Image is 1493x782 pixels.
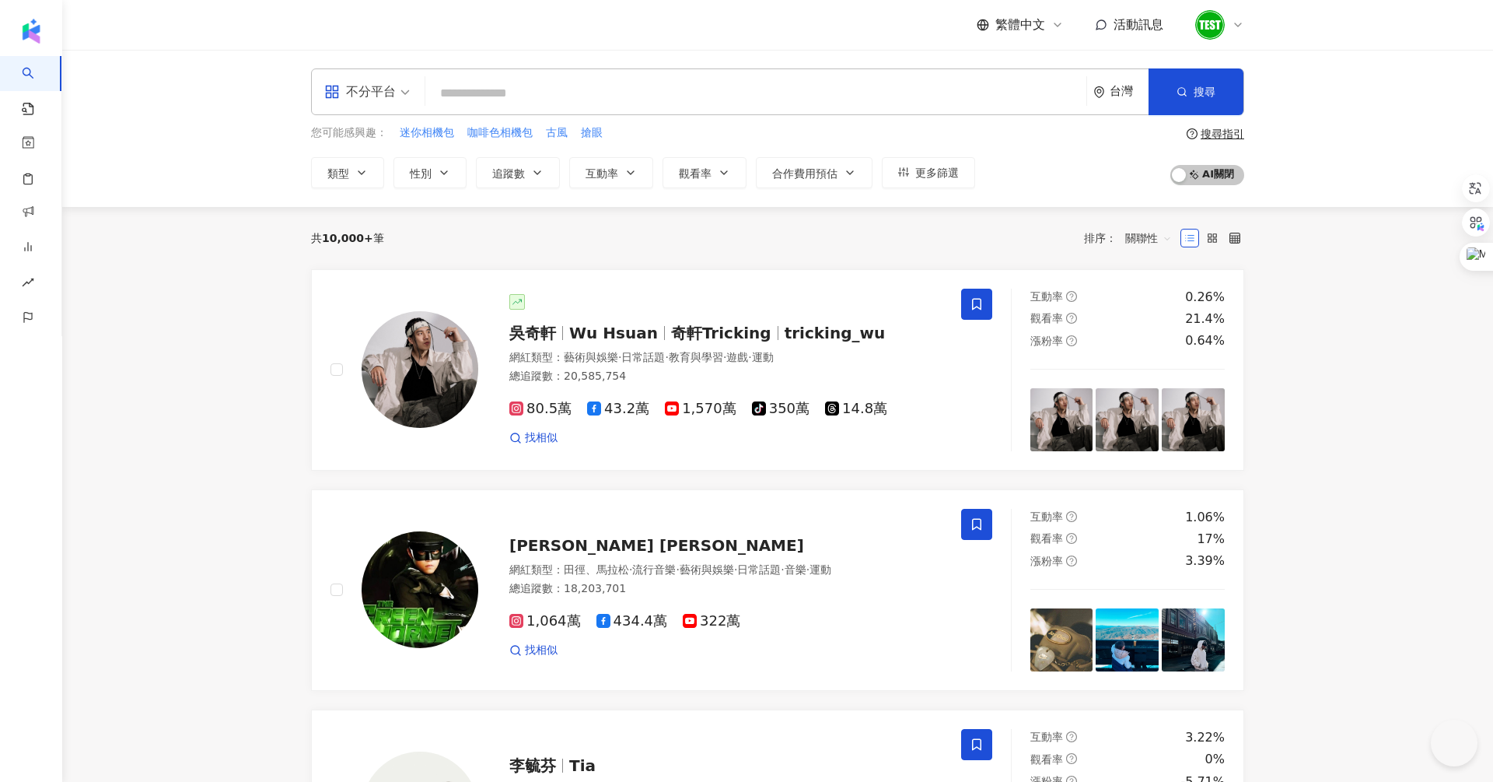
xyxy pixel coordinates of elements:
[311,232,384,244] div: 共 筆
[311,125,387,141] span: 您可能感興趣：
[1125,226,1172,251] span: 關聯性
[1084,226,1180,251] div: 排序：
[680,563,734,576] span: 藝術與娛樂
[362,311,478,428] img: KOL Avatar
[393,157,467,188] button: 性別
[1093,86,1105,98] span: environment
[1030,290,1063,303] span: 互動率
[492,167,525,180] span: 追蹤數
[915,167,959,179] span: 更多篩選
[1205,751,1225,768] div: 0%
[1030,731,1063,743] span: 互動率
[1185,509,1225,526] div: 1.06%
[476,157,560,188] button: 追蹤數
[362,531,478,648] img: KOL Avatar
[723,351,726,363] span: ·
[509,563,942,578] div: 網紅類型 ：
[734,563,737,576] span: ·
[621,351,665,363] span: 日常話題
[1066,753,1077,764] span: question-circle
[509,401,572,417] span: 80.5萬
[1066,533,1077,544] span: question-circle
[1066,731,1077,742] span: question-circle
[748,351,751,363] span: ·
[509,430,558,446] a: 找相似
[564,351,618,363] span: 藝術與娛樂
[546,125,568,141] span: 古風
[1066,313,1077,324] span: question-circle
[569,756,596,775] span: Tia
[995,16,1045,33] span: 繁體中文
[1030,608,1093,672] img: post-image
[587,401,649,417] span: 43.2萬
[665,351,668,363] span: ·
[509,536,804,555] span: [PERSON_NAME] [PERSON_NAME]
[785,563,806,576] span: 音樂
[509,613,581,629] span: 1,064萬
[882,157,975,188] button: 更多篩選
[806,563,809,576] span: ·
[1201,128,1244,140] div: 搜尋指引
[509,756,556,775] span: 李毓芬
[671,324,771,342] span: 奇軒Tricking
[509,324,556,342] span: 吳奇軒
[311,157,384,188] button: 類型
[1030,335,1063,347] span: 漲粉率
[1066,511,1077,522] span: question-circle
[410,167,432,180] span: 性別
[683,613,740,629] span: 322萬
[545,124,568,142] button: 古風
[509,350,942,366] div: 網紅類型 ：
[1431,720,1477,766] iframe: Help Scout Beacon - Open
[569,324,658,342] span: Wu Hsuan
[569,157,653,188] button: 互動率
[525,430,558,446] span: 找相似
[1096,388,1159,451] img: post-image
[1197,531,1225,548] div: 17%
[726,351,748,363] span: 遊戲
[629,563,632,576] span: ·
[311,269,1244,471] a: KOL Avatar吳奇軒Wu Hsuan奇軒Trickingtricking_wu網紅類型：藝術與娛樂·日常話題·教育與學習·遊戲·運動總追蹤數：20,585,75480.5萬43.2萬1,5...
[509,643,558,658] a: 找相似
[1066,556,1077,566] span: question-circle
[22,267,34,302] span: rise
[1030,312,1063,324] span: 觀看率
[399,124,455,142] button: 迷你相機包
[1114,17,1163,32] span: 活動訊息
[525,643,558,658] span: 找相似
[676,563,679,576] span: ·
[580,124,603,142] button: 搶眼
[1185,289,1225,306] div: 0.26%
[322,232,373,244] span: 10,000+
[772,167,837,180] span: 合作費用預估
[665,401,736,417] span: 1,570萬
[467,124,533,142] button: 咖啡色相機包
[781,563,784,576] span: ·
[1162,608,1225,672] img: post-image
[618,351,621,363] span: ·
[663,157,746,188] button: 觀看率
[509,369,942,384] div: 總追蹤數 ： 20,585,754
[1149,68,1243,115] button: 搜尋
[1030,753,1063,766] span: 觀看率
[1110,85,1149,98] div: 台灣
[809,563,831,576] span: 運動
[1030,532,1063,545] span: 觀看率
[1066,291,1077,302] span: question-circle
[737,563,781,576] span: 日常話題
[509,581,942,597] div: 總追蹤數 ： 18,203,701
[1096,608,1159,672] img: post-image
[1030,555,1063,567] span: 漲粉率
[564,563,629,576] span: 田徑、馬拉松
[825,401,887,417] span: 14.8萬
[669,351,723,363] span: 教育與學習
[596,613,668,629] span: 434.4萬
[327,167,349,180] span: 類型
[1030,510,1063,523] span: 互動率
[467,125,533,141] span: 咖啡色相機包
[1185,729,1225,746] div: 3.22%
[324,84,340,100] span: appstore
[19,19,44,44] img: logo icon
[324,79,396,104] div: 不分平台
[679,167,712,180] span: 觀看率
